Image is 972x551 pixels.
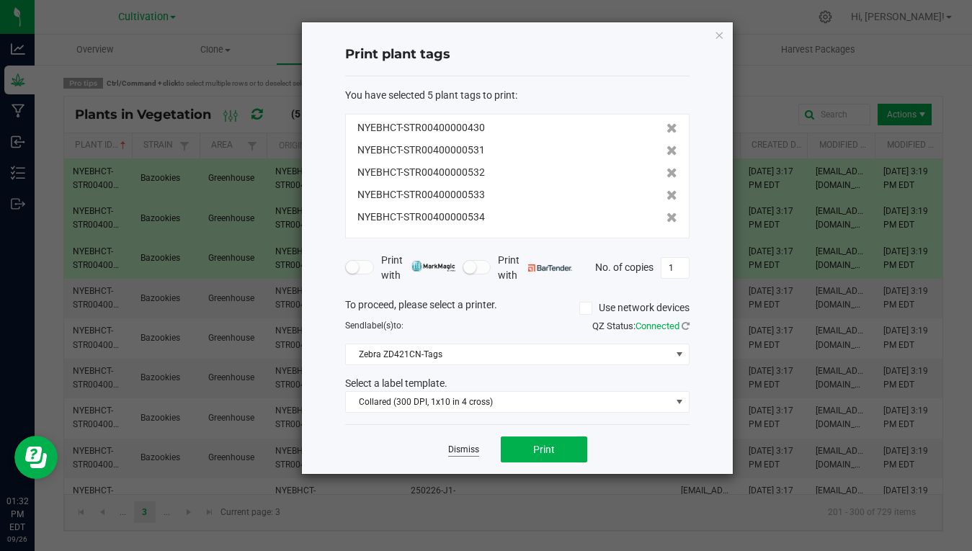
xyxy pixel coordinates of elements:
span: label(s) [365,321,393,331]
h4: Print plant tags [345,45,690,64]
span: Print with [381,253,455,283]
div: To proceed, please select a printer. [334,297,700,319]
span: No. of copies [595,261,654,272]
span: Connected [636,321,679,331]
span: NYEBHCT-STR00400000533 [357,187,485,202]
span: Collared (300 DPI, 1x10 in 4 cross) [346,392,671,412]
span: Print with [498,253,572,283]
a: Dismiss [448,444,479,456]
span: NYEBHCT-STR00400000534 [357,210,485,225]
div: : [345,88,690,103]
img: bartender.png [528,264,572,272]
span: Zebra ZD421CN-Tags [346,344,671,364]
span: You have selected 5 plant tags to print [345,89,515,101]
label: Use network devices [579,300,690,315]
img: mark_magic_cybra.png [411,261,455,272]
iframe: Resource center [14,436,58,479]
span: NYEBHCT-STR00400000531 [357,143,485,158]
div: Select a label template. [334,376,700,391]
span: Print [533,444,555,455]
button: Print [501,436,587,462]
span: Send to: [345,321,403,331]
span: NYEBHCT-STR00400000430 [357,120,485,135]
span: QZ Status: [592,321,690,331]
span: NYEBHCT-STR00400000532 [357,165,485,180]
